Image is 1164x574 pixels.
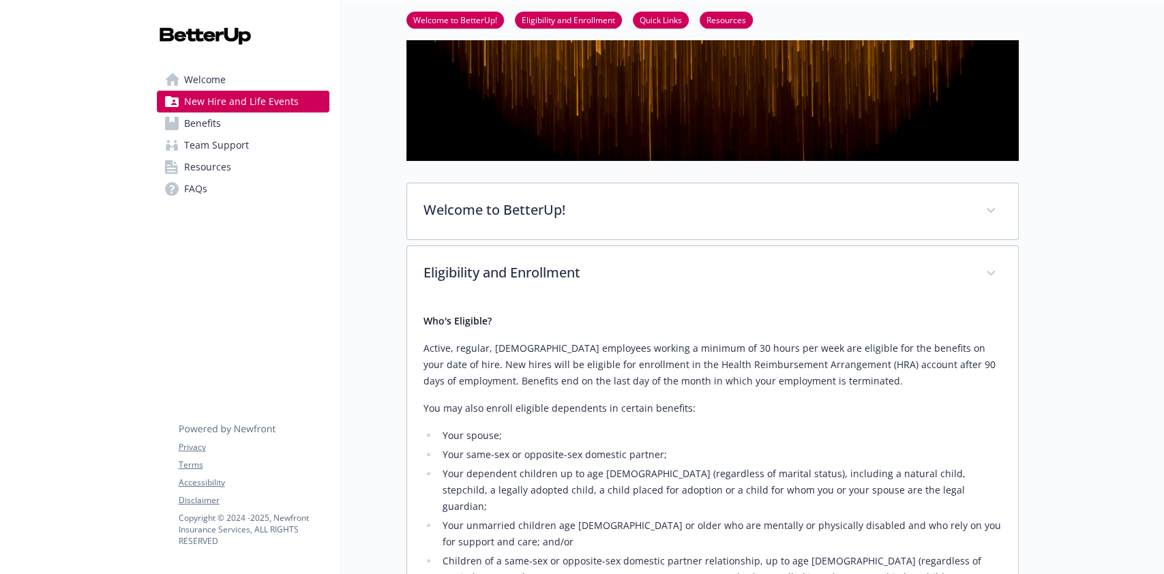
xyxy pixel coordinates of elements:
[423,262,969,283] p: Eligibility and Enrollment
[423,340,1002,389] p: Active, regular, [DEMOGRAPHIC_DATA] employees working a minimum of 30 hours per week are eligible...
[406,13,504,26] a: Welcome to BetterUp!
[438,447,1002,463] li: Your same-sex or opposite-sex domestic partner;
[438,466,1002,515] li: Your dependent children up to age [DEMOGRAPHIC_DATA] (regardless of marital status), including a ...
[157,91,329,112] a: New Hire and Life Events
[157,69,329,91] a: Welcome
[157,134,329,156] a: Team Support
[157,156,329,178] a: Resources
[179,441,329,453] a: Privacy
[407,246,1018,302] div: Eligibility and Enrollment
[438,427,1002,444] li: Your spouse;
[438,517,1002,550] li: Your unmarried children age [DEMOGRAPHIC_DATA] or older who are mentally or physically disabled a...
[179,512,329,547] p: Copyright © 2024 - 2025 , Newfront Insurance Services, ALL RIGHTS RESERVED
[184,69,226,91] span: Welcome
[184,134,249,156] span: Team Support
[184,156,231,178] span: Resources
[423,400,1002,417] p: You may also enroll eligible dependents in certain benefits:
[157,112,329,134] a: Benefits
[633,13,689,26] a: Quick Links
[179,494,329,507] a: Disclaimer
[184,112,221,134] span: Benefits
[515,13,622,26] a: Eligibility and Enrollment
[407,183,1018,239] div: Welcome to BetterUp!
[184,91,299,112] span: New Hire and Life Events
[157,178,329,200] a: FAQs
[179,459,329,471] a: Terms
[423,314,492,327] strong: Who's Eligible?
[184,178,207,200] span: FAQs
[423,200,969,220] p: Welcome to BetterUp!
[179,477,329,489] a: Accessibility
[700,13,753,26] a: Resources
